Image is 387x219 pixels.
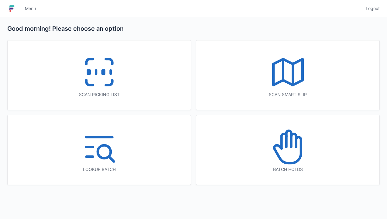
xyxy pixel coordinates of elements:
[196,40,380,110] a: Scan smart slip
[20,92,179,98] div: Scan picking list
[25,5,36,12] span: Menu
[7,24,380,33] h2: Good morning! Please choose an option
[362,3,380,14] a: Logout
[20,166,179,172] div: Lookup batch
[208,166,367,172] div: Batch holds
[366,5,380,12] span: Logout
[7,4,16,13] img: logo-small.jpg
[208,92,367,98] div: Scan smart slip
[196,115,380,185] a: Batch holds
[7,115,191,185] a: Lookup batch
[7,40,191,110] a: Scan picking list
[21,3,39,14] a: Menu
